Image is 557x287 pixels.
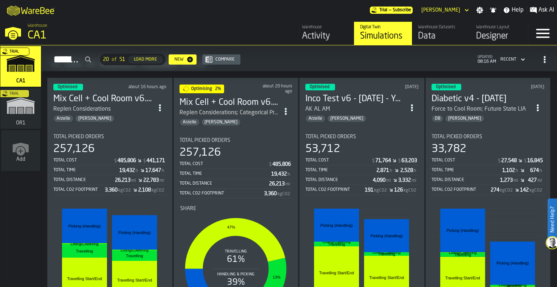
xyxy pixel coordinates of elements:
[393,8,411,13] span: Subscribe
[296,22,354,45] a: link-to-/wh/i/76e2a128-1b54-4d66-80d4-05ae4c277723/feed/
[537,178,542,183] span: mi
[180,97,280,108] div: Mix Cell + Cool Room v6. - 10..25
[75,116,114,121] span: Gregg
[418,6,470,15] div: DropdownMenuValue-David Kapusinski
[386,178,391,183] span: mi
[529,188,542,193] span: kgCO2
[305,187,365,192] div: Total CO2 Footprint
[119,168,135,173] div: Stat Value
[527,6,557,15] label: button-toggle-Ask AI
[389,8,391,13] span: —
[53,93,153,105] div: Mix Cell + Cool Room v6.4 - 10.8.25
[53,168,119,173] div: Total Time
[432,187,491,192] div: Total CO2 Footprint
[138,187,151,193] div: Stat Value
[180,138,293,143] div: Title
[305,143,340,156] div: 53,712
[365,187,374,193] div: Stat Value
[487,7,500,14] label: button-toggle-Notifications
[162,168,164,173] span: h
[327,116,366,121] span: Gregg
[432,84,461,90] div: status-3 2
[53,158,114,163] div: Total Cost
[432,105,532,114] div: Force to Cool Room; Future State LIA
[180,138,293,198] div: stat-Total Picked Orders
[131,178,136,183] span: mi
[112,57,116,62] span: of
[432,134,545,140] div: Title
[53,105,111,114] div: Replen Considerations
[528,22,557,45] label: button-toggle-Menu
[180,108,280,117] div: Replen Considerations; Categorical Priority
[432,168,503,173] div: Total Time
[269,162,272,167] span: $
[0,46,41,88] a: link-to-/wh/i/76e2a128-1b54-4d66-80d4-05ae4c277723/simulations
[398,177,411,183] div: Stat Value
[271,171,287,177] div: Stat Value
[512,6,524,15] span: Help
[202,120,240,125] span: Gregg
[305,158,371,163] div: Total Cost
[404,188,416,193] span: kgCO2
[432,143,466,156] div: 33,782
[412,178,416,183] span: mi
[503,85,544,90] div: Updated: 10/11/2025, 5:55:42 PM Created: 10/11/2025, 5:48:57 PM
[0,88,41,130] a: link-to-/wh/i/02d92962-0f11-4133-9763-7cb092bceeef/simulations
[180,138,230,143] span: Total Picked Orders
[41,45,557,71] h2: button-Simulations
[305,84,335,90] div: status-3 2
[305,134,418,140] div: Title
[432,116,443,121] span: DB
[53,134,166,140] div: Title
[143,177,159,183] div: Stat Value
[500,57,516,62] div: DropdownMenuValue-4
[180,206,292,212] div: Title
[114,159,117,164] span: $
[272,161,291,167] div: Stat Value
[119,57,125,62] span: 51
[125,85,166,90] div: Updated: 10/14/2025, 3:51:35 PM Created: 10/9/2025, 12:34:54 AM
[513,178,518,183] span: mi
[432,93,532,105] h3: Diabetic v4 - [DATE]
[180,171,272,176] div: Total Time
[360,30,406,42] div: Simulations
[432,93,532,105] div: Diabetic v4 - 10.11.2025
[305,177,373,183] div: Total Distance
[432,134,545,195] div: stat-Total Picked Orders
[516,168,518,173] span: h
[370,7,413,14] div: Menu Subscription
[473,7,486,14] label: button-toggle-Settings
[118,188,131,193] span: kgCO2
[269,181,285,187] div: Stat Value
[527,158,543,164] div: Stat Value
[180,181,269,186] div: Total Distance
[53,84,83,90] div: status-3 2
[53,105,153,114] div: Replen Considerations
[172,57,186,62] div: New
[305,105,405,114] div: AK AL AM
[398,159,401,164] span: $
[476,30,522,42] div: Designer
[390,168,392,173] span: h
[180,85,224,93] div: status-1 2
[285,182,290,187] span: mi
[500,177,513,183] div: Stat Value
[191,87,212,91] span: Optimising
[28,23,47,28] span: Warehouse
[215,87,221,91] span: 2%
[370,7,413,14] a: link-to-/wh/i/76e2a128-1b54-4d66-80d4-05ae4c277723/pricing/
[548,199,556,240] label: Need Help?
[128,56,163,63] button: button-Load More
[498,159,500,164] span: $
[375,158,391,164] div: Stat Value
[377,85,418,90] div: Updated: 10/13/2025, 3:10:47 PM Created: 10/2/2025, 6:00:25 PM
[379,8,387,13] span: Trial
[376,168,389,173] div: Stat Value
[476,25,522,30] div: Warehouse Layout
[54,116,73,121] span: Arzelle
[53,93,153,105] h3: Mix Cell + Cool Room v6.4 - [DATE]
[305,93,405,105] div: Inco Test v6 - 10.02.25 - Yes Balancing
[143,159,146,164] span: $
[478,59,496,64] span: 08:16 AM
